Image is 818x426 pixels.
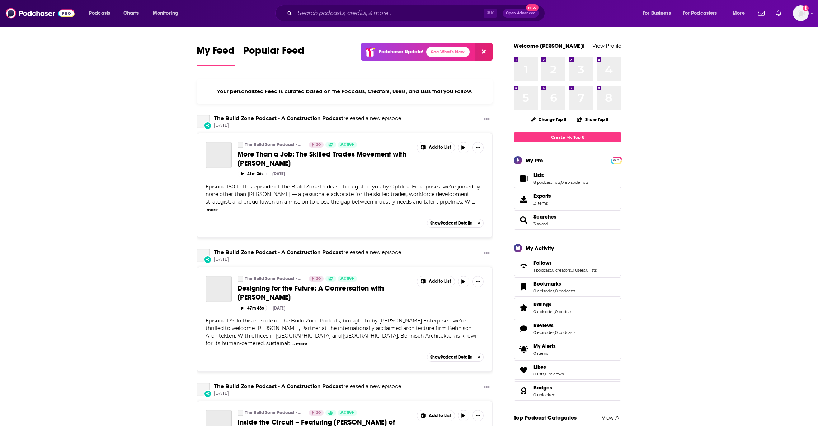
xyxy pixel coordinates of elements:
[214,383,401,390] h3: released a new episode
[214,383,343,389] a: The Build Zone Podcast - A Construction Podcast
[516,365,531,375] a: Likes
[6,6,75,20] a: Podchaser - Follow, Share and Rate Podcasts
[197,249,210,262] a: The Build Zone Podcast - A Construction Podcast
[379,49,423,55] p: Podchaser Update!
[533,322,554,329] span: Reviews
[586,268,597,273] a: 0 lists
[555,330,575,335] a: 0 podcasts
[417,276,455,287] button: Show More Button
[481,249,493,258] button: Show More Button
[338,142,357,148] a: Active
[207,207,218,213] button: more
[472,276,484,287] button: Show More Button
[214,249,343,255] a: The Build Zone Podcast - A Construction Podcast
[533,268,551,273] a: 1 podcast
[572,268,585,273] a: 0 users
[533,364,546,370] span: Likes
[214,249,401,256] h3: released a new episode
[612,157,620,163] a: PRO
[427,353,484,362] button: ShowPodcast Details
[340,275,354,282] span: Active
[309,410,324,416] a: 36
[533,301,551,308] span: Ratings
[533,281,575,287] a: Bookmarks
[793,5,809,21] img: User Profile
[316,141,321,148] span: 36
[206,142,232,168] a: More Than a Job: The Skilled Trades Movement with Brandon Patterson
[206,183,480,205] span: Episode 180-In this episode of The Build Zone Podcast, brought to you by Optiline Enterprises, we...
[516,344,531,354] span: My Alerts
[554,288,555,293] span: ,
[544,372,545,377] span: ,
[238,171,267,177] button: 41m 26s
[533,301,575,308] a: Ratings
[592,42,621,49] a: View Profile
[316,409,321,416] span: 36
[755,7,767,19] a: Show notifications dropdown
[514,277,621,297] span: Bookmarks
[533,172,588,178] a: Lists
[533,392,555,397] a: 0 unlocked
[555,288,575,293] a: 0 podcasts
[417,142,455,153] button: Show More Button
[516,194,531,204] span: Exports
[533,214,556,220] span: Searches
[533,343,556,349] span: My Alerts
[533,281,561,287] span: Bookmarks
[153,8,178,18] span: Monitoring
[214,257,401,263] span: [DATE]
[728,8,754,19] button: open menu
[238,284,412,302] a: Designing for the Future: A Conversation with [PERSON_NAME]
[295,8,484,19] input: Search podcasts, credits, & more...
[340,409,354,416] span: Active
[238,142,243,148] a: The Build Zone Podcast - A Construction Podcast
[803,5,809,11] svg: Add a profile image
[238,150,412,168] a: More Than a Job: The Skilled Trades Movement with [PERSON_NAME]
[472,142,484,153] button: Show More Button
[643,8,671,18] span: For Business
[309,142,324,148] a: 36
[514,381,621,401] span: Badges
[533,384,552,391] span: Badges
[426,47,470,57] a: See What's New
[197,79,493,104] div: Your personalized Feed is curated based on the Podcasts, Creators, Users, and Lists that you Follow.
[552,268,571,273] a: 0 creators
[484,9,497,18] span: ⌘ K
[533,351,556,356] span: 0 items
[514,42,585,49] a: Welcome [PERSON_NAME]!
[243,44,304,66] a: Popular Feed
[514,298,621,317] span: Ratings
[554,309,555,314] span: ,
[197,44,235,61] span: My Feed
[429,145,451,150] span: Add to List
[503,9,539,18] button: Open AdvancedNew
[545,372,564,377] a: 0 reviews
[516,282,531,292] a: Bookmarks
[793,5,809,21] button: Show profile menu
[123,8,139,18] span: Charts
[533,288,554,293] a: 0 episodes
[243,44,304,61] span: Popular Feed
[514,190,621,209] a: Exports
[84,8,119,19] button: open menu
[733,8,745,18] span: More
[338,276,357,282] a: Active
[481,115,493,124] button: Show More Button
[533,172,544,178] span: Lists
[514,360,621,380] span: Likes
[526,157,543,164] div: My Pro
[683,8,717,18] span: For Podcasters
[430,355,472,360] span: Show Podcast Details
[273,306,285,311] div: [DATE]
[272,171,285,176] div: [DATE]
[214,391,401,397] span: [DATE]
[238,276,243,282] a: The Build Zone Podcast - A Construction Podcast
[197,44,235,66] a: My Feed
[206,317,478,346] span: Episode 179-In this episode of The Build Zone Podcats, brought to by [PERSON_NAME] Enterprses, we...
[516,215,531,225] a: Searches
[533,221,548,226] a: 3 saved
[526,245,554,252] div: My Activity
[516,173,531,183] a: Lists
[309,276,324,282] a: 36
[773,7,784,19] a: Show notifications dropdown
